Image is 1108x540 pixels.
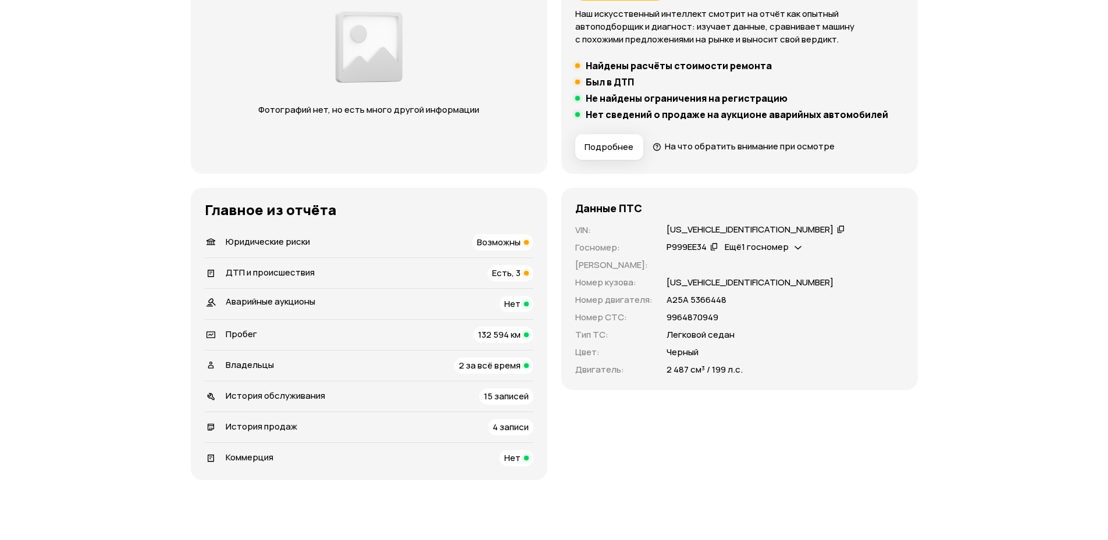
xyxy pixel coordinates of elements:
[575,363,653,376] p: Двигатель :
[226,235,310,248] span: Юридические риски
[586,92,788,104] h5: Не найдены ограничения на регистрацию
[493,421,529,433] span: 4 записи
[575,311,653,324] p: Номер СТС :
[575,224,653,237] p: VIN :
[575,8,904,46] p: Наш искусственный интеллект смотрит на отчёт как опытный автоподборщик и диагност: изучает данные...
[575,294,653,306] p: Номер двигателя :
[492,267,521,279] span: Есть, 3
[667,346,699,359] p: Черный
[653,140,835,152] a: На что обратить внимание при осмотре
[247,103,491,116] p: Фотографий нет, но есть много другой информации
[226,359,274,371] span: Владельцы
[226,420,297,432] span: История продаж
[667,328,735,341] p: Легковой седан
[667,276,833,289] p: [US_VEHICLE_IDENTIFICATION_NUMBER]
[226,295,315,307] span: Аварийные аукционы
[575,134,643,160] button: Подробнее
[725,241,789,253] span: Ещё 1 госномер
[667,363,743,376] p: 2 487 см³ / 199 л.с.
[226,451,273,463] span: Коммерция
[667,294,726,306] p: А25А 5366448
[575,346,653,359] p: Цвет :
[575,259,653,271] p: [PERSON_NAME] :
[667,311,718,324] p: 9964870949
[477,236,521,248] span: Возможны
[586,76,634,88] h5: Был в ДТП
[575,202,642,214] h4: Данные ПТС
[226,328,257,340] span: Пробег
[332,5,405,90] img: 2a3f492e8892fc00.png
[575,241,653,254] p: Госномер :
[226,266,315,278] span: ДТП и происшествия
[667,241,707,253] div: Р999ЕЕ34
[575,328,653,341] p: Тип ТС :
[585,141,633,153] span: Подробнее
[504,298,521,310] span: Нет
[665,140,835,152] span: На что обратить внимание при осмотре
[575,276,653,289] p: Номер кузова :
[504,452,521,464] span: Нет
[484,390,529,402] span: 15 записей
[586,60,772,71] h5: Найдены расчёты стоимости ремонта
[586,109,888,120] h5: Нет сведений о продаже на аукционе аварийных автомобилей
[226,389,325,402] span: История обслуживания
[205,202,533,218] h3: Главное из отчёта
[667,224,833,236] div: [US_VEHICLE_IDENTIFICATION_NUMBER]
[459,359,521,371] span: 2 за всё время
[478,328,521,341] span: 132 594 км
